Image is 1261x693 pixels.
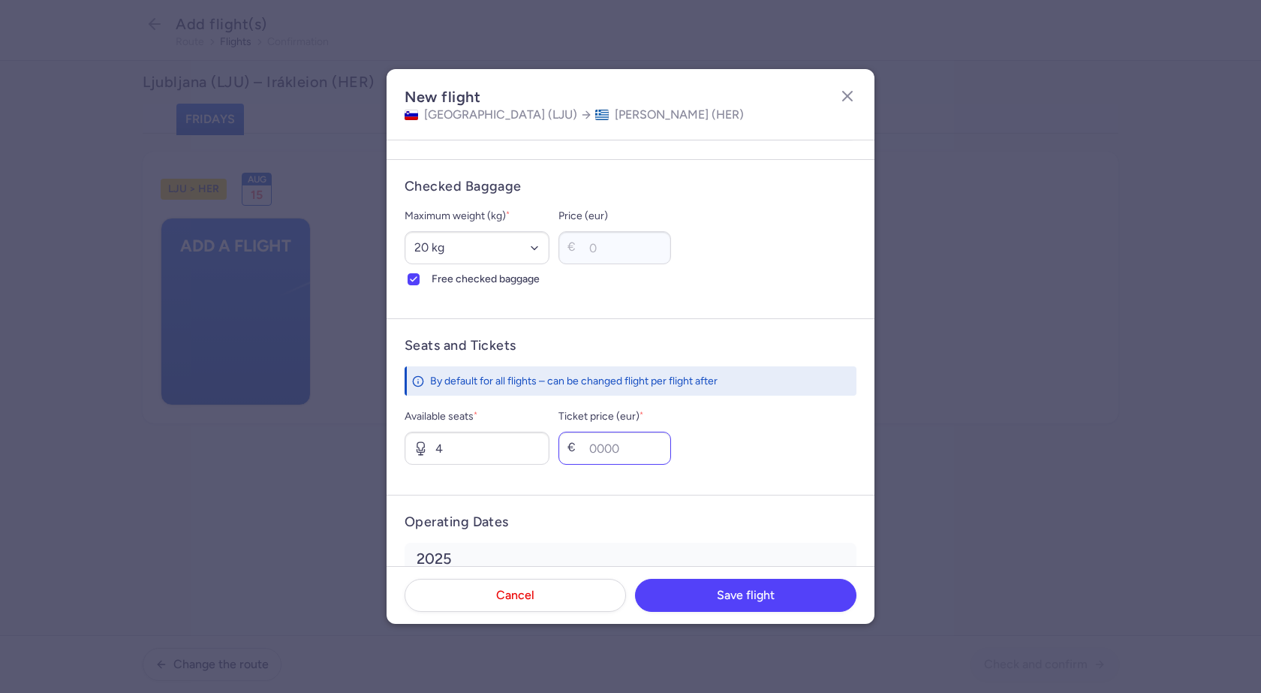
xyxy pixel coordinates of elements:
[405,207,549,225] label: Maximum weight (kg)
[430,374,823,388] div: By default for all flights – can be changed flight per flight after
[432,270,549,288] span: Free checked baggage
[558,408,671,426] label: Ticket price (eur)
[405,107,744,122] h4: [GEOGRAPHIC_DATA] (LJU) [PERSON_NAME] (HER)
[405,432,549,465] input: 000
[496,589,534,602] span: Cancel
[405,408,549,426] label: Available seats
[558,432,671,465] input: 0000
[635,579,856,612] button: Save flight
[405,337,856,354] h4: Seats and Tickets
[405,543,856,574] h5: 2025
[567,441,582,456] div: €
[405,579,626,612] button: Cancel
[717,589,775,602] span: Save flight
[567,240,582,255] div: €
[558,231,671,264] input: 00
[405,178,856,195] h4: Checked Baggage
[405,514,856,531] h4: Operating Dates
[408,273,420,285] input: Free checked baggage
[558,207,671,225] label: Price (eur)
[405,87,744,107] h2: New flight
